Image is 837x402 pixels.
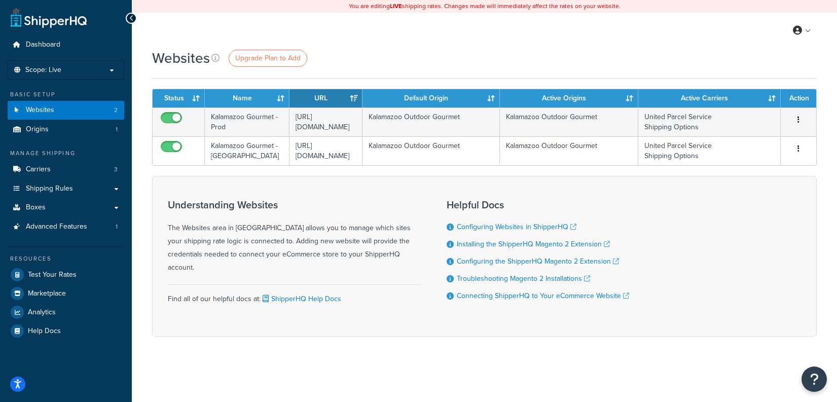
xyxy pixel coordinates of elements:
[8,90,124,99] div: Basic Setup
[8,217,124,236] li: Advanced Features
[457,273,590,284] a: Troubleshooting Magento 2 Installations
[8,303,124,321] a: Analytics
[8,120,124,139] a: Origins 1
[8,322,124,340] a: Help Docs
[25,66,61,75] span: Scope: Live
[8,160,124,179] li: Carriers
[116,125,118,134] span: 1
[638,107,781,136] td: United Parcel Service Shipping Options
[802,367,827,392] button: Open Resource Center
[457,239,610,249] a: Installing the ShipperHQ Magento 2 Extension
[26,165,51,174] span: Carriers
[500,136,638,165] td: Kalamazoo Outdoor Gourmet
[28,289,66,298] span: Marketplace
[28,271,77,279] span: Test Your Rates
[8,160,124,179] a: Carriers 3
[205,107,289,136] td: Kalamazoo Gourmet - Prod
[500,107,638,136] td: Kalamazoo Outdoor Gourmet
[235,53,301,63] span: Upgrade Plan to Add
[8,101,124,120] a: Websites 2
[26,106,54,115] span: Websites
[781,89,816,107] th: Action
[8,254,124,263] div: Resources
[114,106,118,115] span: 2
[638,89,781,107] th: Active Carriers: activate to sort column ascending
[261,294,341,304] a: ShipperHQ Help Docs
[28,308,56,317] span: Analytics
[26,185,73,193] span: Shipping Rules
[8,217,124,236] a: Advanced Features 1
[229,50,307,67] a: Upgrade Plan to Add
[8,179,124,198] a: Shipping Rules
[205,136,289,165] td: Kalamazoo Gourmet - [GEOGRAPHIC_DATA]
[8,101,124,120] li: Websites
[153,89,205,107] th: Status: activate to sort column ascending
[390,2,402,11] b: LIVE
[26,203,46,212] span: Boxes
[26,41,60,49] span: Dashboard
[11,8,87,28] a: ShipperHQ Home
[26,223,87,231] span: Advanced Features
[8,284,124,303] a: Marketplace
[447,199,629,210] h3: Helpful Docs
[289,136,362,165] td: [URL][DOMAIN_NAME]
[8,198,124,217] a: Boxes
[114,165,118,174] span: 3
[362,107,500,136] td: Kalamazoo Outdoor Gourmet
[168,284,421,306] div: Find all of our helpful docs at:
[289,107,362,136] td: [URL][DOMAIN_NAME]
[362,89,500,107] th: Default Origin: activate to sort column ascending
[28,327,61,336] span: Help Docs
[457,222,576,232] a: Configuring Websites in ShipperHQ
[8,120,124,139] li: Origins
[457,290,629,301] a: Connecting ShipperHQ to Your eCommerce Website
[205,89,289,107] th: Name: activate to sort column ascending
[168,199,421,210] h3: Understanding Websites
[500,89,638,107] th: Active Origins: activate to sort column ascending
[116,223,118,231] span: 1
[638,136,781,165] td: United Parcel Service Shipping Options
[8,266,124,284] a: Test Your Rates
[362,136,500,165] td: Kalamazoo Outdoor Gourmet
[168,199,421,274] div: The Websites area in [GEOGRAPHIC_DATA] allows you to manage which sites your shipping rate logic ...
[8,149,124,158] div: Manage Shipping
[289,89,362,107] th: URL: activate to sort column ascending
[26,125,49,134] span: Origins
[152,48,210,68] h1: Websites
[8,35,124,54] a: Dashboard
[457,256,619,267] a: Configuring the ShipperHQ Magento 2 Extension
